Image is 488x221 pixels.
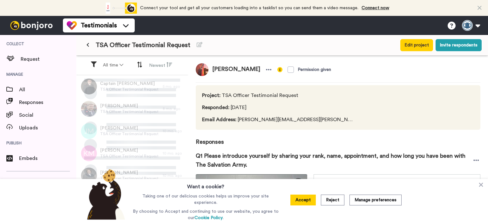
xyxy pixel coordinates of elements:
[202,93,220,98] span: Project :
[81,101,97,117] img: 519fe510-055b-442e-94fc-ac425f8eac72.jpeg
[196,130,480,146] span: Responses
[131,193,280,206] p: Taking one of our delicious cookies helps us improve your site experience.
[140,6,358,10] span: Connect your tool and get all your customers loading into a tasklist so you can send them a video...
[96,41,190,50] span: TSA Officer Testimonial Request
[349,195,402,205] button: Manage preferences
[202,116,353,123] span: [PERSON_NAME][EMAIL_ADDRESS][PERSON_NAME][DOMAIN_NAME]
[163,84,185,89] div: 5 mo. ago
[19,124,76,132] span: Uploads
[8,21,55,30] img: bj-logo-header-white.svg
[321,195,344,205] button: Reject
[76,98,188,120] a: [PERSON_NAME]TSA Officer Testimonial Request8 mo. ago
[145,59,176,71] button: Newest
[400,39,433,51] button: Edit project
[436,39,482,51] button: Invite respondents
[102,3,137,14] div: animation
[163,173,185,178] div: 10 mo. ago
[76,142,188,164] a: [PERSON_NAME]TSA Officer Testimonial Request10 mo. ago
[362,6,389,10] a: Connect now
[19,155,76,162] span: Embeds
[100,109,159,114] span: TSA Officer Testimonial Request
[19,111,76,119] span: Social
[67,20,77,31] img: tm-color.svg
[290,195,316,205] button: Accept
[100,103,159,109] span: [PERSON_NAME]
[76,164,188,187] a: [PERSON_NAME]TSA Officer Testimonial Request10 mo. ago
[21,55,76,63] span: Request
[100,169,159,176] span: [PERSON_NAME]
[81,169,128,220] img: bear-with-cookie.png
[202,117,236,122] span: Email Address :
[76,120,188,142] a: [PERSON_NAME]TSA Officer Testimonial Request10 mo. ago
[100,176,159,181] span: TSA Officer Testimonial Request
[163,106,185,111] div: 8 mo. ago
[194,216,223,220] a: Cookie Policy
[76,75,188,98] a: Captain [PERSON_NAME]TSA Officer Testimonial Request5 mo. ago
[100,125,159,131] span: [PERSON_NAME]
[163,128,185,134] div: 10 mo. ago
[208,63,264,76] span: [PERSON_NAME]
[187,179,224,190] h3: Want a cookie?
[202,104,353,111] span: [DATE]
[196,63,208,76] img: 1d884015-5f58-4205-8417-65acf132ea65.jpeg
[81,123,97,139] img: jm.png
[81,145,97,161] img: km.png
[81,21,117,30] span: Testimonials
[100,87,159,92] span: TSA Officer Testimonial Request
[277,67,282,72] img: info-yellow.svg
[100,80,159,87] span: Captain [PERSON_NAME]
[100,131,159,136] span: TSA Officer Testimonial Request
[298,66,331,73] div: Permission given
[100,147,159,154] span: [PERSON_NAME]
[202,92,353,99] span: TSA Officer Testimonial Request
[99,59,127,71] button: All time
[196,151,472,169] span: Q1 Please introduce yourself by sharing your rank, name, appointment, and how long you have been ...
[81,79,97,94] img: 6180d5af-b37d-4554-92f1-e17473e3ae26.jpeg
[131,208,280,221] p: By choosing to Accept and continuing to use our website, you agree to our .
[202,105,229,110] span: Responded :
[19,99,76,106] span: Responses
[81,168,97,183] img: f4057030-8632-428e-9ca9-fe9dec0488ec.jpeg
[19,86,76,93] span: All
[163,151,185,156] div: 10 mo. ago
[100,154,159,159] span: TSA Officer Testimonial Request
